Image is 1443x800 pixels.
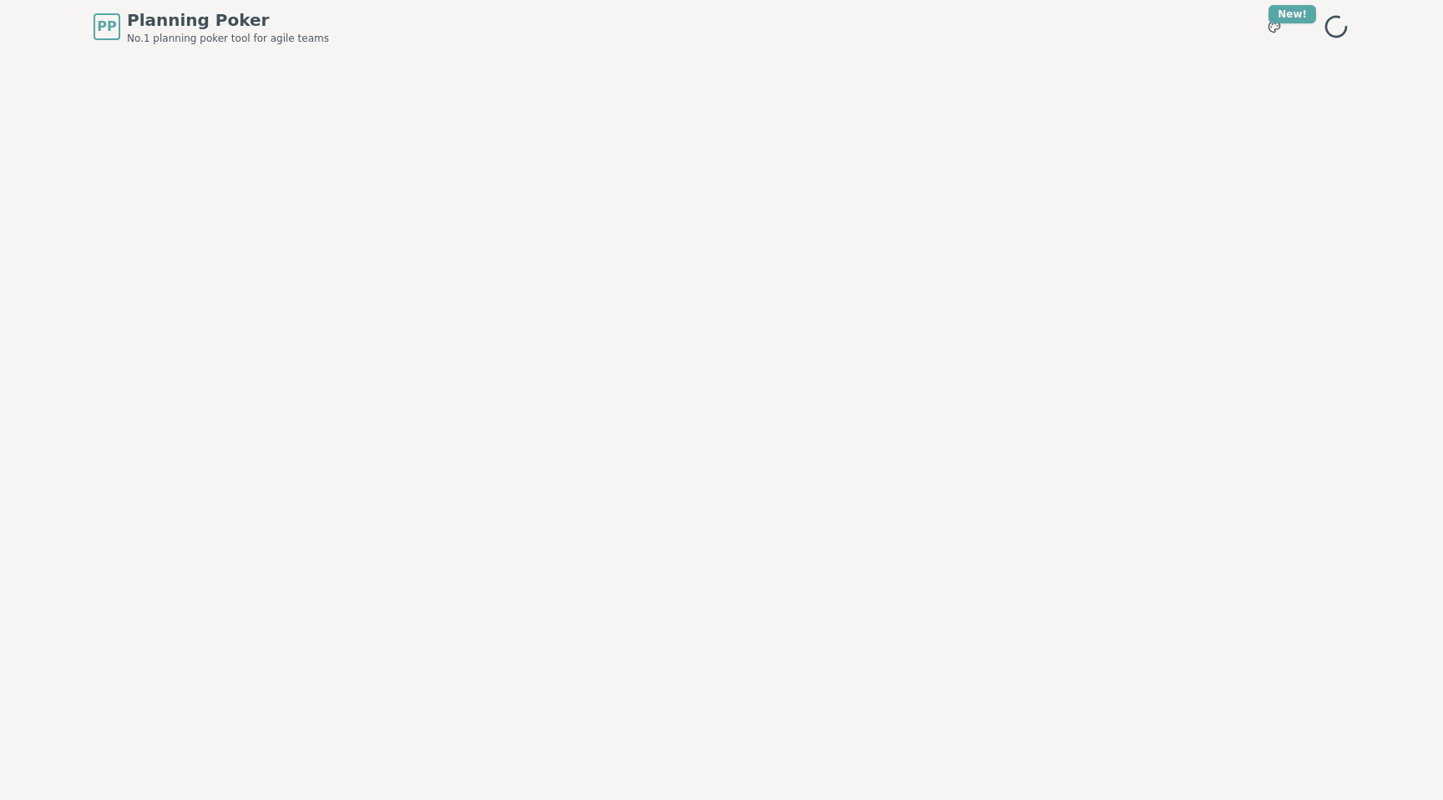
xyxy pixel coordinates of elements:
span: PP [97,17,116,37]
span: No.1 planning poker tool for agile teams [127,32,329,45]
div: New! [1268,5,1316,23]
a: PPPlanning PokerNo.1 planning poker tool for agile teams [94,8,329,45]
span: Planning Poker [127,8,329,32]
button: New! [1259,12,1289,42]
